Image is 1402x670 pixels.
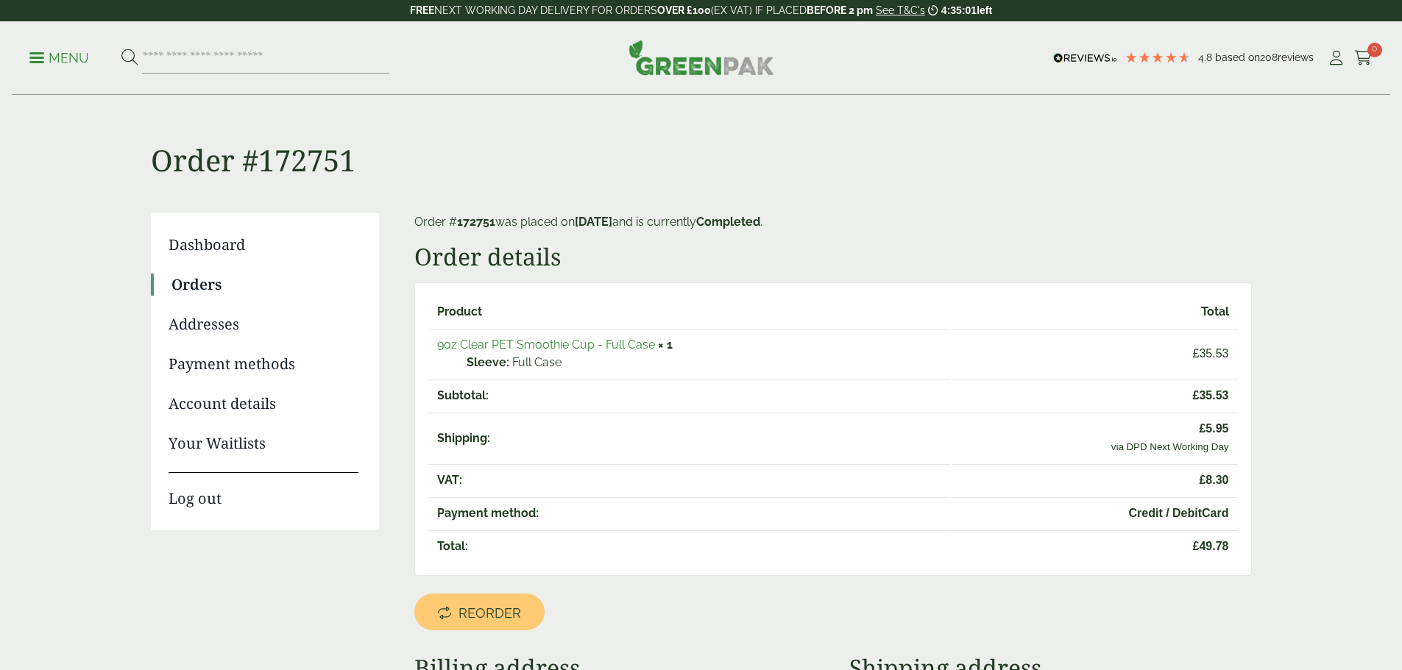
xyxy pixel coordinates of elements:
a: Payment methods [169,353,358,375]
span: £ [1193,389,1200,402]
mark: 172751 [457,215,495,229]
a: Orders [171,274,358,296]
a: Your Waitlists [169,432,358,455]
span: 208 [1260,51,1278,63]
span: 0 [1367,43,1382,57]
h1: Order #172751 [151,96,1252,178]
span: 49.78 [960,538,1228,555]
p: Menu [29,49,89,67]
th: Shipping: [428,413,951,463]
p: Order # was placed on and is currently . [414,213,1252,231]
th: Total: [428,530,951,562]
span: 35.53 [960,387,1228,405]
mark: [DATE] [575,215,612,229]
a: Addresses [169,313,358,335]
span: £ [1199,474,1205,486]
th: Product [428,296,951,327]
bdi: 35.53 [1193,347,1229,360]
a: 0 [1354,47,1373,69]
i: My Account [1327,51,1345,65]
span: 4:35:01 [941,4,977,16]
span: £ [1193,540,1200,552]
img: REVIEWS.io [1053,53,1117,63]
a: Account details [169,393,358,415]
img: GreenPak Supplies [629,40,774,75]
a: Dashboard [169,234,358,256]
span: £ [1199,422,1205,435]
span: 4.8 [1198,51,1215,63]
th: VAT: [428,464,951,496]
h2: Order details [414,243,1252,271]
span: left [977,4,992,16]
span: 8.30 [960,471,1228,489]
strong: OVER £100 [657,4,711,16]
th: Subtotal: [428,379,951,411]
span: £ [1193,347,1200,360]
mark: Completed [696,215,760,229]
div: 4.79 Stars [1125,51,1191,64]
a: See T&C's [876,4,925,16]
i: Cart [1354,51,1373,65]
small: via DPD Next Working Day [1111,441,1229,452]
span: reviews [1278,51,1314,63]
a: Reorder [414,594,545,630]
strong: BEFORE 2 pm [807,4,873,16]
p: Full Case [467,354,942,371]
span: 5.95 [960,420,1228,438]
span: Based on [1215,51,1260,63]
strong: FREE [410,4,434,16]
strong: Sleeve: [467,354,509,371]
th: Payment method: [428,497,951,529]
th: Total [952,296,1237,327]
strong: × 1 [658,338,673,352]
a: Menu [29,49,89,64]
a: 9oz Clear PET Smoothie Cup - Full Case [437,338,655,352]
span: Reorder [459,605,521,621]
a: Log out [169,472,358,510]
td: Credit / DebitCard [952,497,1237,529]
